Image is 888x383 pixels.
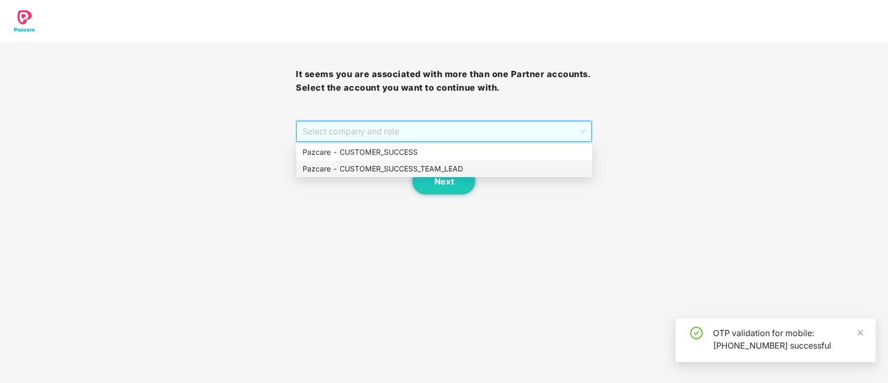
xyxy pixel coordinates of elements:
div: Pazcare - CUSTOMER_SUCCESS_TEAM_LEAD [296,160,592,177]
div: Pazcare - CUSTOMER_SUCCESS [296,144,592,160]
span: check-circle [690,327,703,339]
div: OTP validation for mobile: [PHONE_NUMBER] successful [713,327,863,352]
span: Next [434,177,454,187]
span: Select company and role [303,121,585,141]
h3: It seems you are associated with more than one Partner accounts. Select the account you want to c... [296,68,592,94]
button: Next [412,168,475,194]
div: Pazcare - CUSTOMER_SUCCESS [303,146,586,158]
span: close [857,329,864,336]
div: Pazcare - CUSTOMER_SUCCESS_TEAM_LEAD [303,163,586,175]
